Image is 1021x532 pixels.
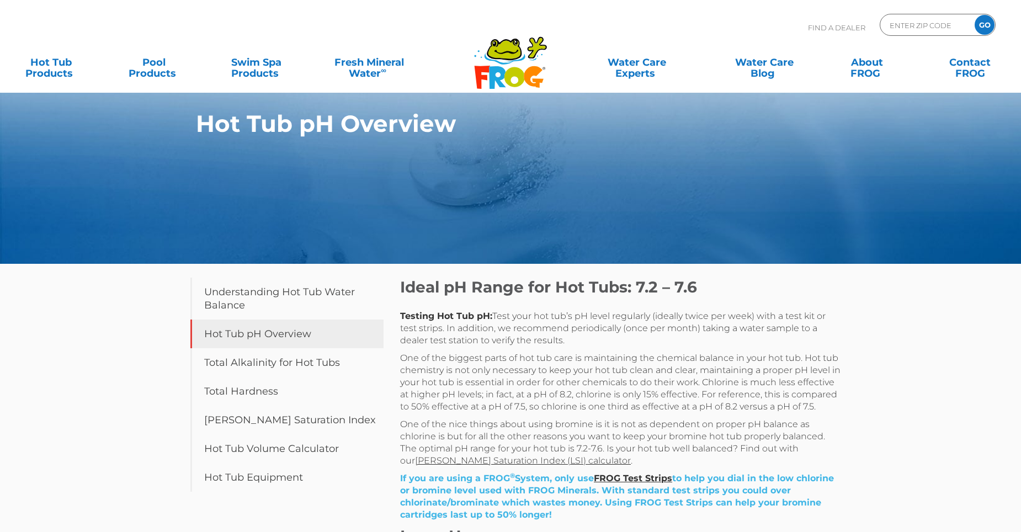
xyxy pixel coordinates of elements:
[320,51,419,73] a: Fresh MineralWater∞
[975,15,995,35] input: GO
[190,348,384,377] a: Total Alkalinity for Hot Tubs
[510,471,515,480] span: ®
[827,51,907,73] a: AboutFROG
[190,377,384,406] a: Total Hardness
[190,406,384,434] a: [PERSON_NAME] Saturation Index
[725,51,805,73] a: Water CareBlog
[400,352,842,413] p: One of the biggest parts of hot tub care is maintaining the chemical balance in your hot tub. Hot...
[400,418,842,467] p: One of the nice things about using bromine is it is not as dependent on proper pH balance as chlo...
[400,278,842,296] h2: Ideal pH Range for Hot Tubs: 7.2 – 7.6
[190,278,384,320] a: Understanding Hot Tub Water Balance
[196,110,775,137] h1: Hot Tub pH Overview
[216,51,296,73] a: Swim SpaProducts
[594,473,672,483] a: FROG Test Strips
[381,66,386,75] sup: ∞
[930,51,1010,73] a: ContactFROG
[468,22,553,89] img: Frog Products Logo
[808,14,865,41] p: Find A Dealer
[11,51,91,73] a: Hot TubProducts
[400,310,842,347] p: Test your hot tub’s pH level regularly (ideally twice per week) with a test kit or test strips. I...
[415,455,631,466] a: [PERSON_NAME] Saturation Index (LSI) calculator
[114,51,194,73] a: PoolProducts
[190,463,384,492] a: Hot Tub Equipment
[400,473,834,520] span: If you are using a FROG System, only use to help you dial in the low chlorine or bromine level us...
[190,320,384,348] a: Hot Tub pH Overview
[572,51,701,73] a: Water CareExperts
[190,434,384,463] a: Hot Tub Volume Calculator
[400,311,492,321] span: Testing Hot Tub pH:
